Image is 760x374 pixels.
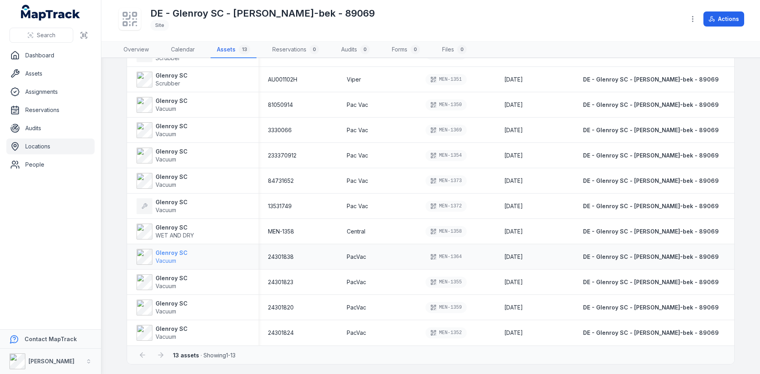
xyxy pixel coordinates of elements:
time: 2/6/26, 10:25:00 AM [504,253,523,261]
a: Glenroy SCVacuum [137,198,188,214]
span: DE - Glenroy SC - [PERSON_NAME]-bek - 89069 [583,76,719,83]
h1: DE - Glenroy SC - [PERSON_NAME]-bek - 89069 [150,7,375,20]
span: DE - Glenroy SC - [PERSON_NAME]-bek - 89069 [583,101,719,108]
a: Assets13 [211,42,256,58]
span: 24301823 [268,278,293,286]
span: DE - Glenroy SC - [PERSON_NAME]-bek - 89069 [583,329,719,336]
span: Pac Vac [347,202,368,210]
time: 2/6/26, 10:25:00 AM [504,329,523,337]
span: · Showing 1 - 13 [173,352,236,359]
span: Vacuum [156,156,176,163]
span: Vacuum [156,308,176,315]
span: DE - Glenroy SC - [PERSON_NAME]-bek - 89069 [583,203,719,209]
span: [DATE] [504,177,523,184]
span: [DATE] [504,279,523,285]
span: DE - Glenroy SC - [PERSON_NAME]-bek - 89069 [583,127,719,133]
strong: Glenroy SC [156,72,188,80]
span: 84731652 [268,177,294,185]
span: MEN-1358 [268,228,294,235]
span: DE - Glenroy SC - [PERSON_NAME]-bek - 89069 [583,279,719,285]
div: MEN-1358 [426,226,467,237]
span: 81050914 [268,101,293,109]
span: 24301838 [268,253,294,261]
div: 0 [457,45,467,54]
span: Scrubber [156,80,180,87]
a: DE - Glenroy SC - [PERSON_NAME]-bek - 89069 [583,126,719,134]
strong: Glenroy SC [156,325,188,333]
span: Pac Vac [347,126,368,134]
button: Search [9,28,73,43]
span: Vacuum [156,283,176,289]
div: 0 [360,45,370,54]
a: DE - Glenroy SC - [PERSON_NAME]-bek - 89069 [583,76,719,84]
a: Glenroy SCVacuum [137,300,188,315]
span: PacVac [347,278,366,286]
div: MEN-1354 [426,150,467,161]
a: DE - Glenroy SC - [PERSON_NAME]-bek - 89069 [583,177,719,185]
a: Reservations [6,102,95,118]
a: Glenroy SCVacuum [137,97,188,113]
a: Reservations0 [266,42,325,58]
time: 2/6/2026, 11:25:00 AM [504,126,523,134]
span: Vacuum [156,181,176,188]
span: [DATE] [504,152,523,159]
strong: [PERSON_NAME] [28,358,74,365]
span: Search [37,31,55,39]
a: Forms0 [386,42,426,58]
strong: 13 assets [173,352,199,359]
a: Locations [6,139,95,154]
a: DE - Glenroy SC - [PERSON_NAME]-bek - 89069 [583,278,719,286]
span: Vacuum [156,105,176,112]
a: Audits [6,120,95,136]
time: 2/6/2026, 11:25:00 AM [504,76,523,84]
time: 2/6/2026, 11:25:00 AM [504,202,523,210]
div: 13 [239,45,250,54]
strong: Glenroy SC [156,224,194,232]
span: DE - Glenroy SC - [PERSON_NAME]-bek - 89069 [583,177,719,184]
span: [DATE] [504,203,523,209]
strong: Glenroy SC [156,122,188,130]
a: Glenroy SCScrubber [137,72,188,87]
a: Overview [117,42,155,58]
a: DE - Glenroy SC - [PERSON_NAME]-bek - 89069 [583,202,719,210]
a: DE - Glenroy SC - [PERSON_NAME]-bek - 89069 [583,253,719,261]
span: DE - Glenroy SC - [PERSON_NAME]-bek - 89069 [583,228,719,235]
strong: Glenroy SC [156,198,188,206]
time: 8/13/2025, 10:25:00 AM [504,228,523,235]
span: 233370912 [268,152,296,159]
span: 24301820 [268,304,294,311]
span: Pac Vac [347,177,368,185]
span: Viper [347,76,361,84]
span: Scrubber [156,55,180,61]
strong: Contact MapTrack [25,336,77,342]
a: MapTrack [21,5,80,21]
span: [DATE] [504,228,523,235]
a: Glenroy SCVacuum [137,274,188,290]
span: PacVac [347,253,366,261]
time: 2/6/2026, 11:25:00 AM [504,101,523,109]
div: MEN-1364 [426,251,467,262]
a: DE - Glenroy SC - [PERSON_NAME]-bek - 89069 [583,304,719,311]
strong: Glenroy SC [156,97,188,105]
span: WET AND DRY [156,232,194,239]
span: 3330066 [268,126,292,134]
a: DE - Glenroy SC - [PERSON_NAME]-bek - 89069 [583,152,719,159]
div: MEN-1350 [426,99,467,110]
span: [DATE] [504,304,523,311]
span: Vacuum [156,333,176,340]
span: 24301824 [268,329,294,337]
a: Glenroy SCVacuum [137,173,188,189]
div: MEN-1372 [426,201,467,212]
span: PacVac [347,304,366,311]
div: MEN-1355 [426,277,467,288]
div: 0 [410,45,420,54]
span: PacVac [347,329,366,337]
div: MEN-1351 [426,74,467,85]
strong: Glenroy SC [156,274,188,282]
span: [DATE] [504,253,523,260]
span: [DATE] [504,329,523,336]
span: DE - Glenroy SC - [PERSON_NAME]-bek - 89069 [583,152,719,159]
time: 2/6/26, 10:25:00 AM [504,278,523,286]
span: Central [347,228,365,235]
a: Dashboard [6,47,95,63]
